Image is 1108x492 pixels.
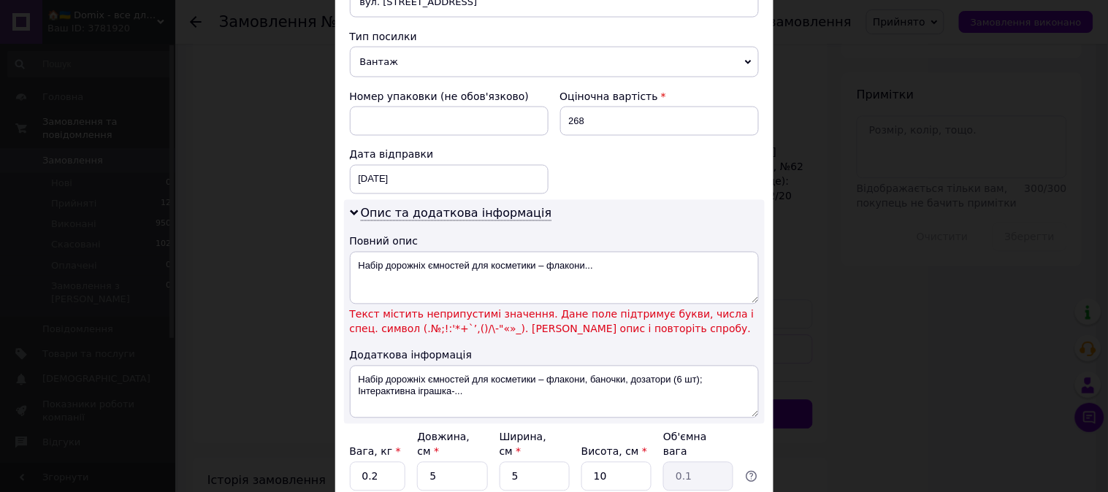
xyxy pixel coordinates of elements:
span: Опис та додаткова інформація [361,207,552,221]
textarea: Набір дорожніх ємностей для косметики – флакони, баночки, дозатори (6 шт); Інтерактивна іграшка-... [350,366,759,418]
label: Висота, см [581,446,647,458]
div: Додаткова інформація [350,348,759,363]
label: Довжина, см [417,431,470,458]
span: Вантаж [350,47,759,77]
div: Оціночна вартість [560,89,759,104]
div: Повний опис [350,234,759,249]
textarea: Набір дорожніх ємностей для косметики – флакони... [350,252,759,304]
div: Об'ємна вага [663,430,733,459]
div: Номер упаковки (не обов'язково) [350,89,549,104]
span: Тип посилки [350,31,417,42]
label: Ширина, см [500,431,546,458]
span: Текст містить неприпустимі значення. Дане поле підтримує букви, числа і спец. символ (.№;!:'*+`’,... [350,307,759,337]
div: Дата відправки [350,147,549,162]
label: Вага, кг [350,446,401,458]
